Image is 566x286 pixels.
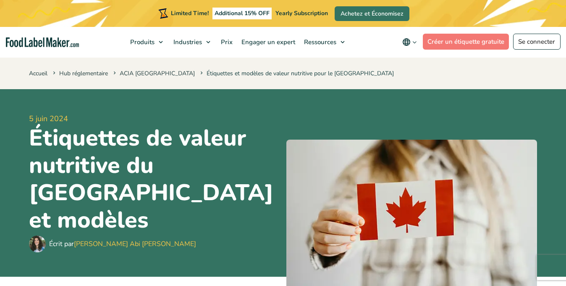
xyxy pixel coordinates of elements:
[169,27,215,57] a: Industries
[513,34,561,50] a: Se connecter
[300,27,349,57] a: Ressources
[74,239,196,249] a: [PERSON_NAME] Abi [PERSON_NAME]
[423,34,509,50] a: Créer un étiquette gratuite
[128,38,155,46] span: Produits
[29,236,46,252] img: Maria Abi Hanna - Étiquetage alimentaire
[239,38,296,46] span: Engager un expert
[29,113,280,124] span: 5 juin 2024
[212,8,272,19] span: Additional 15% OFF
[126,27,167,57] a: Produits
[275,9,328,17] span: Yearly Subscription
[29,124,280,233] h1: Étiquettes de valeur nutritive du [GEOGRAPHIC_DATA] et modèles
[217,27,235,57] a: Prix
[301,38,337,46] span: Ressources
[120,69,195,77] a: ACIA [GEOGRAPHIC_DATA]
[237,27,298,57] a: Engager un expert
[171,38,203,46] span: Industries
[199,69,394,77] span: Étiquettes et modèles de valeur nutritive pour le [GEOGRAPHIC_DATA]
[29,69,47,77] a: Accueil
[171,9,209,17] span: Limited Time!
[59,69,108,77] a: Hub réglementaire
[49,239,196,249] div: Écrit par
[218,38,233,46] span: Prix
[335,6,409,21] a: Achetez et Économisez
